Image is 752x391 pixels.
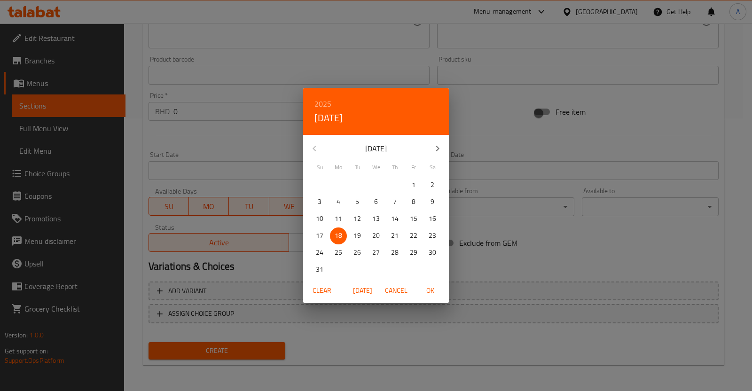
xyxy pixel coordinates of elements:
p: 10 [316,213,323,225]
button: 19 [349,227,366,244]
span: OK [419,285,441,297]
p: 23 [429,230,436,242]
p: 26 [353,247,361,258]
p: 13 [372,213,380,225]
p: 1 [412,179,415,191]
button: 18 [330,227,347,244]
button: OK [415,282,445,299]
p: 20 [372,230,380,242]
p: 21 [391,230,399,242]
p: 6 [374,196,378,208]
button: 5 [349,194,366,211]
p: 9 [431,196,434,208]
p: 27 [372,247,380,258]
p: 30 [429,247,436,258]
button: 14 [386,211,403,227]
button: 10 [311,211,328,227]
p: 31 [316,264,323,275]
span: Sa [424,163,441,172]
p: 29 [410,247,417,258]
button: 16 [424,211,441,227]
span: We [368,163,384,172]
p: 16 [429,213,436,225]
button: [DATE] [347,282,377,299]
button: Clear [307,282,337,299]
p: 22 [410,230,417,242]
button: 8 [405,194,422,211]
p: 28 [391,247,399,258]
p: 25 [335,247,342,258]
button: 20 [368,227,384,244]
span: [DATE] [351,285,374,297]
button: 27 [368,244,384,261]
button: 2 [424,177,441,194]
p: 14 [391,213,399,225]
span: Clear [311,285,333,297]
span: Th [386,163,403,172]
button: 31 [311,261,328,278]
span: Mo [330,163,347,172]
p: 15 [410,213,417,225]
p: [DATE] [326,143,426,154]
p: 2 [431,179,434,191]
button: 30 [424,244,441,261]
p: 18 [335,230,342,242]
p: 5 [355,196,359,208]
span: Tu [349,163,366,172]
span: Su [311,163,328,172]
button: 12 [349,211,366,227]
button: 17 [311,227,328,244]
button: Cancel [381,282,411,299]
button: 2025 [314,97,331,110]
button: 7 [386,194,403,211]
p: 12 [353,213,361,225]
button: 15 [405,211,422,227]
button: 24 [311,244,328,261]
button: 29 [405,244,422,261]
button: [DATE] [314,110,343,125]
button: 28 [386,244,403,261]
span: Cancel [385,285,407,297]
button: 22 [405,227,422,244]
p: 7 [393,196,397,208]
button: 1 [405,177,422,194]
button: 4 [330,194,347,211]
p: 19 [353,230,361,242]
button: 3 [311,194,328,211]
p: 17 [316,230,323,242]
button: 26 [349,244,366,261]
p: 4 [337,196,340,208]
button: 23 [424,227,441,244]
p: 24 [316,247,323,258]
button: 9 [424,194,441,211]
button: 21 [386,227,403,244]
p: 3 [318,196,321,208]
p: 11 [335,213,342,225]
span: Fr [405,163,422,172]
button: 13 [368,211,384,227]
p: 8 [412,196,415,208]
button: 25 [330,244,347,261]
button: 6 [368,194,384,211]
button: 11 [330,211,347,227]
